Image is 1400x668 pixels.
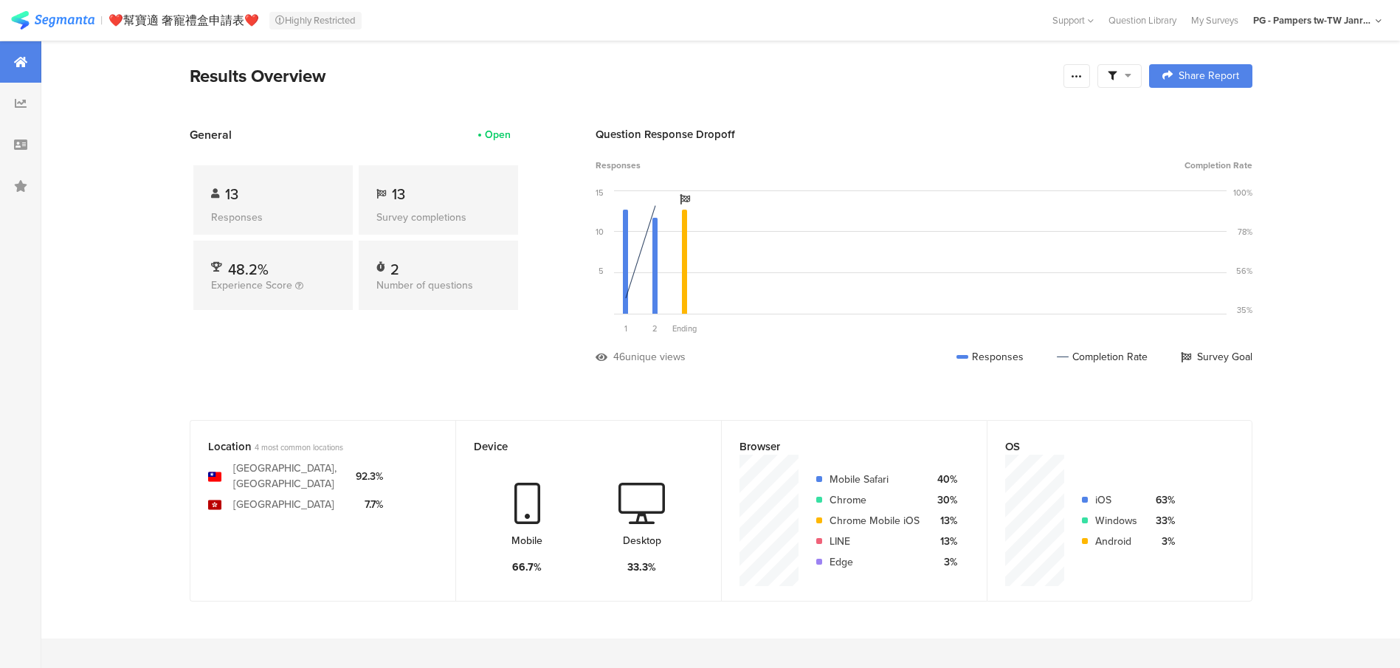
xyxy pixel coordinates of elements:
div: [GEOGRAPHIC_DATA] [233,497,334,512]
div: Device [474,438,679,455]
div: 66.7% [512,559,542,575]
div: 15 [596,187,604,199]
div: Location [208,438,413,455]
div: Chrome [830,492,920,508]
div: OS [1005,438,1210,455]
div: Mobile [511,533,542,548]
div: Windows [1095,513,1137,528]
span: Completion Rate [1185,159,1252,172]
div: 10 [596,226,604,238]
div: LINE [830,534,920,549]
div: [GEOGRAPHIC_DATA], [GEOGRAPHIC_DATA] [233,461,344,492]
div: Question Response Dropoff [596,126,1252,142]
div: Responses [211,210,335,225]
i: Survey Goal [680,194,690,204]
div: 56% [1236,265,1252,277]
div: 100% [1233,187,1252,199]
div: ❤️幫寶適 奢寵禮盒申請表❤️ [108,13,259,27]
span: 1 [624,323,627,334]
div: 13% [931,534,957,549]
div: Completion Rate [1057,349,1148,365]
div: unique views [625,349,686,365]
div: 3% [931,554,957,570]
a: Question Library [1101,13,1184,27]
span: Responses [596,159,641,172]
div: Browser [739,438,945,455]
div: 63% [1149,492,1175,508]
div: 2 [390,258,399,273]
div: iOS [1095,492,1137,508]
span: Share Report [1179,71,1239,81]
span: Number of questions [376,278,473,293]
span: Experience Score [211,278,292,293]
span: 13 [225,183,238,205]
div: 33% [1149,513,1175,528]
span: 13 [392,183,405,205]
div: Ending [670,323,700,334]
span: General [190,126,232,143]
div: Desktop [623,533,661,548]
div: 92.3% [356,469,383,484]
div: Support [1052,9,1094,32]
div: Android [1095,534,1137,549]
div: 13% [931,513,957,528]
div: Chrome Mobile iOS [830,513,920,528]
div: 46 [613,349,625,365]
div: 33.3% [627,559,656,575]
span: 2 [652,323,658,334]
div: 30% [931,492,957,508]
a: My Surveys [1184,13,1246,27]
div: Responses [956,349,1024,365]
span: 4 most common locations [255,441,343,453]
img: segmanta logo [11,11,94,30]
div: 3% [1149,534,1175,549]
div: PG - Pampers tw-TW Janrain [1253,13,1371,27]
div: 5 [599,265,604,277]
div: 40% [931,472,957,487]
div: Highly Restricted [269,12,362,30]
div: Edge [830,554,920,570]
div: 78% [1238,226,1252,238]
div: Survey completions [376,210,500,225]
span: 48.2% [228,258,269,280]
div: 35% [1237,304,1252,316]
div: 7.7% [356,497,383,512]
div: Open [485,127,511,142]
div: Survey Goal [1181,349,1252,365]
div: | [100,12,103,29]
div: Results Overview [190,63,1056,89]
div: Mobile Safari [830,472,920,487]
